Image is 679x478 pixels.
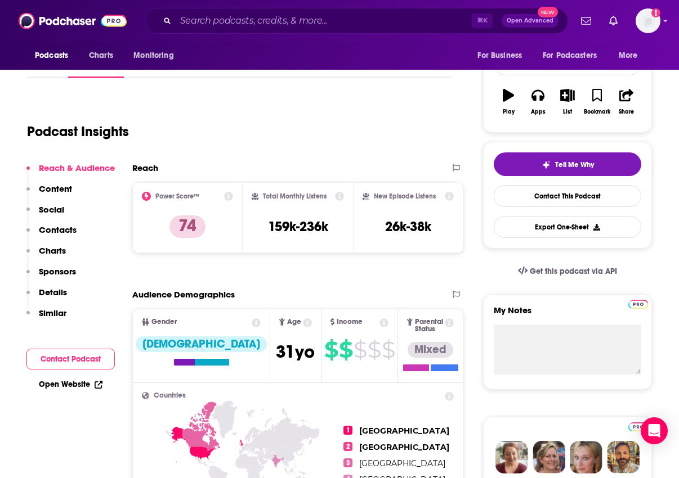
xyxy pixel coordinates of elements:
[39,245,66,256] p: Charts
[382,341,395,359] span: $
[494,82,523,122] button: Play
[132,163,158,173] h2: Reach
[619,48,638,64] span: More
[531,109,546,115] div: Apps
[563,109,572,115] div: List
[636,8,660,33] img: User Profile
[26,204,64,225] button: Social
[169,215,206,238] p: 74
[39,266,76,277] p: Sponsors
[628,422,648,431] img: Podchaser Pro
[39,308,66,318] p: Similar
[570,441,602,474] img: Jules Profile
[651,8,660,17] svg: Add a profile image
[339,341,352,359] span: $
[628,421,648,431] a: Pro website
[39,163,115,173] p: Reach & Audience
[19,10,127,31] img: Podchaser - Follow, Share and Rate Podcasts
[26,163,115,183] button: Reach & Audience
[89,48,113,64] span: Charts
[343,426,352,435] span: 1
[612,82,641,122] button: Share
[584,109,610,115] div: Bookmark
[155,192,199,200] h2: Power Score™
[145,8,568,34] div: Search podcasts, credits, & more...
[607,441,640,474] img: Jon Profile
[523,82,552,122] button: Apps
[502,14,559,28] button: Open AdvancedNew
[268,218,328,235] h3: 159k-236k
[619,109,634,115] div: Share
[507,18,553,24] span: Open Advanced
[374,192,436,200] h2: New Episode Listens
[27,123,129,140] h1: Podcast Insights
[472,13,493,28] span: ⌘ K
[641,417,668,444] div: Open Intercom Messenger
[494,216,641,238] button: Export One-Sheet
[35,48,68,64] span: Podcasts
[27,45,83,66] button: open menu
[605,11,622,30] a: Show notifications dropdown
[494,305,641,324] label: My Notes
[368,341,381,359] span: $
[26,266,76,287] button: Sponsors
[359,458,445,468] span: [GEOGRAPHIC_DATA]
[136,336,267,352] div: [DEMOGRAPHIC_DATA]
[359,426,449,436] span: [GEOGRAPHIC_DATA]
[26,245,66,266] button: Charts
[343,442,352,451] span: 2
[538,7,558,17] span: New
[287,318,301,326] span: Age
[385,218,431,235] h3: 26k-38k
[509,258,626,285] a: Get this podcast via API
[82,45,120,66] a: Charts
[628,300,648,309] img: Podchaser Pro
[415,318,443,333] span: Parental Status
[151,318,177,326] span: Gender
[132,289,235,300] h2: Audience Demographics
[611,45,652,66] button: open menu
[577,11,596,30] a: Show notifications dropdown
[126,45,188,66] button: open menu
[582,82,611,122] button: Bookmark
[494,152,641,176] button: tell me why sparkleTell Me Why
[263,192,327,200] h2: Total Monthly Listens
[636,8,660,33] button: Show profile menu
[26,308,66,328] button: Similar
[276,341,315,363] span: 31 yo
[636,8,660,33] span: Logged in as juliannem
[26,349,115,369] button: Contact Podcast
[530,267,617,276] span: Get this podcast via API
[533,441,565,474] img: Barbara Profile
[26,183,72,204] button: Content
[354,341,367,359] span: $
[555,160,594,169] span: Tell Me Why
[543,48,597,64] span: For Podcasters
[154,392,186,399] span: Countries
[176,12,472,30] input: Search podcasts, credits, & more...
[494,185,641,207] a: Contact This Podcast
[26,287,67,308] button: Details
[324,341,338,359] span: $
[470,45,536,66] button: open menu
[503,109,515,115] div: Play
[495,441,528,474] img: Sydney Profile
[39,224,77,235] p: Contacts
[553,82,582,122] button: List
[39,287,67,297] p: Details
[477,48,522,64] span: For Business
[343,458,352,467] span: 3
[133,48,173,64] span: Monitoring
[628,298,648,309] a: Pro website
[39,204,64,215] p: Social
[26,224,77,245] button: Contacts
[359,442,449,452] span: [GEOGRAPHIC_DATA]
[408,342,453,358] div: Mixed
[535,45,613,66] button: open menu
[39,380,102,389] a: Open Website
[337,318,363,326] span: Income
[39,183,72,194] p: Content
[542,160,551,169] img: tell me why sparkle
